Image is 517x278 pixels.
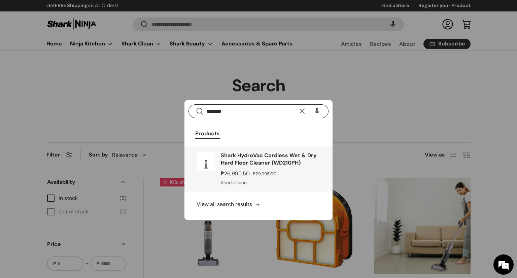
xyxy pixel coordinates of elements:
[221,152,320,167] h3: Shark HydroVac Cordless Wet & Dry Hard Floor Cleaner (WD210PH)
[197,152,215,171] img: shark-hyrdrovac-wet-and-dry-hard-floor-clearner-full-view-sharkninja
[221,179,320,186] div: Shark Clean
[195,126,220,141] button: Products
[184,146,333,192] a: shark-hyrdrovac-wet-and-dry-hard-floor-clearner-full-view-sharkninja Shark HydroVac Cordless Wet ...
[306,104,328,118] speech-search-button: Search by voice
[221,170,251,177] strong: ₱26,995.50
[184,192,333,220] button: View all search results
[253,171,276,177] s: ₱29,995.00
